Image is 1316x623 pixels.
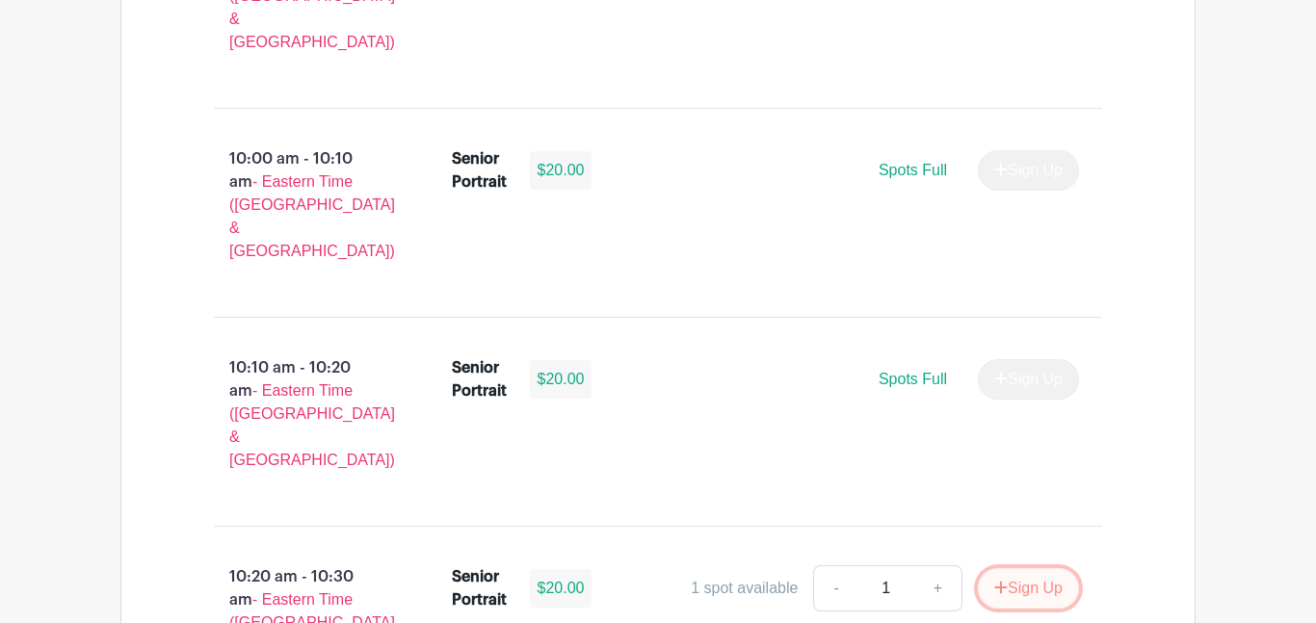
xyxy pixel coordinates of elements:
[978,568,1079,609] button: Sign Up
[452,356,507,402] div: Senior Portrait
[879,162,947,178] span: Spots Full
[229,382,395,468] span: - Eastern Time ([GEOGRAPHIC_DATA] & [GEOGRAPHIC_DATA])
[183,140,421,271] p: 10:00 am - 10:10 am
[530,360,592,399] div: $20.00
[452,147,507,194] div: Senior Portrait
[229,173,395,259] span: - Eastern Time ([GEOGRAPHIC_DATA] & [GEOGRAPHIC_DATA])
[530,569,592,608] div: $20.00
[530,151,592,190] div: $20.00
[183,349,421,480] p: 10:10 am - 10:20 am
[452,565,507,611] div: Senior Portrait
[914,565,962,611] a: +
[879,371,947,387] span: Spots Full
[691,577,798,600] div: 1 spot available
[813,565,857,611] a: -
